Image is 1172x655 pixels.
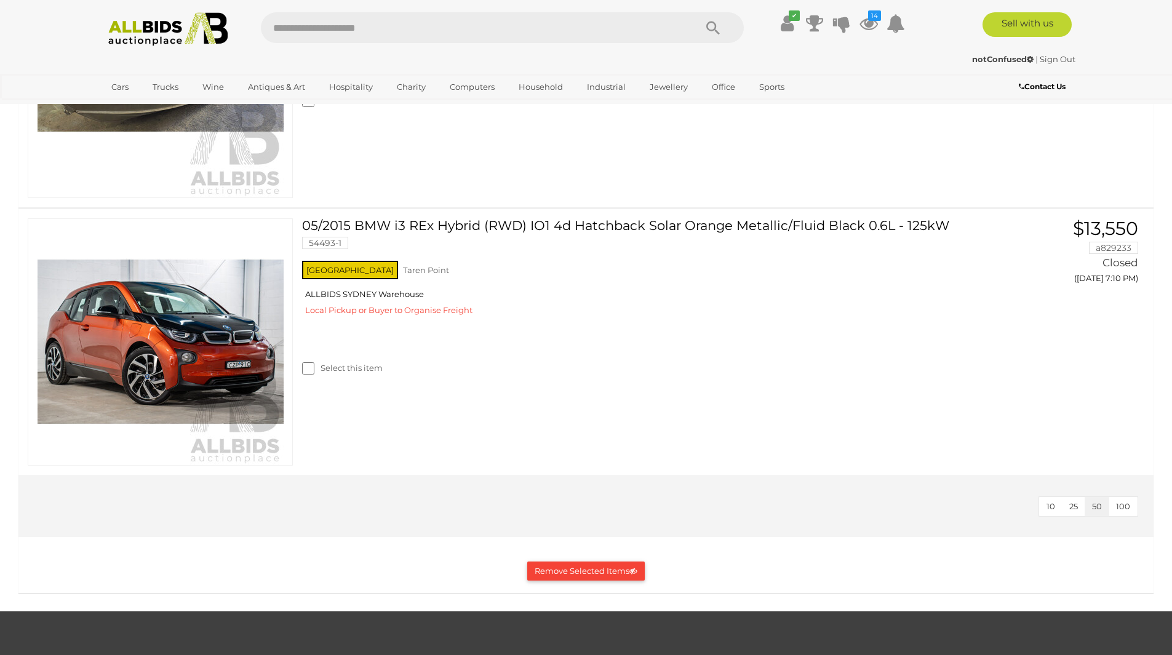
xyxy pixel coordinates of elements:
a: $13,550 a829233 Closed ([DATE] 7:10 PM) [974,218,1141,290]
a: Cars [103,77,137,97]
a: notConfused [972,54,1035,64]
a: ✔ [778,12,797,34]
a: 05/2015 BMW i3 REx Hybrid (RWD) IO1 4d Hatchback Solar Orange Metallic/Fluid Black 0.6L - 125kW 5... [311,218,955,258]
a: Charity [389,77,434,97]
a: Industrial [579,77,634,97]
span: | [1035,54,1038,64]
button: 100 [1109,497,1138,516]
a: Jewellery [642,77,696,97]
strong: notConfused [972,54,1034,64]
span: 50 [1092,501,1102,511]
span: $13,550 [1073,217,1138,240]
span: 10 [1046,501,1055,511]
a: Office [704,77,743,97]
a: Trucks [145,77,186,97]
a: Wine [194,77,232,97]
button: 25 [1062,497,1085,516]
a: Computers [442,77,503,97]
a: Contact Us [1019,80,1069,93]
a: Sports [751,77,792,97]
a: Sell with us [983,12,1072,37]
i: 14 [868,10,881,21]
img: 54493-1cq_ex.jpg [38,219,284,465]
a: Antiques & Art [240,77,313,97]
a: [GEOGRAPHIC_DATA] [103,97,207,117]
button: Search [682,12,744,43]
span: 100 [1116,501,1130,511]
img: Allbids.com.au [102,12,235,46]
span: 25 [1069,501,1078,511]
b: Contact Us [1019,82,1066,91]
label: Select this item [302,362,383,374]
a: 14 [859,12,878,34]
a: Household [511,77,571,97]
button: 50 [1085,497,1109,516]
a: Hospitality [321,77,381,97]
button: 10 [1039,497,1062,516]
i: ✔ [789,10,800,21]
button: Remove Selected Items [527,562,645,581]
a: Sign Out [1040,54,1075,64]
